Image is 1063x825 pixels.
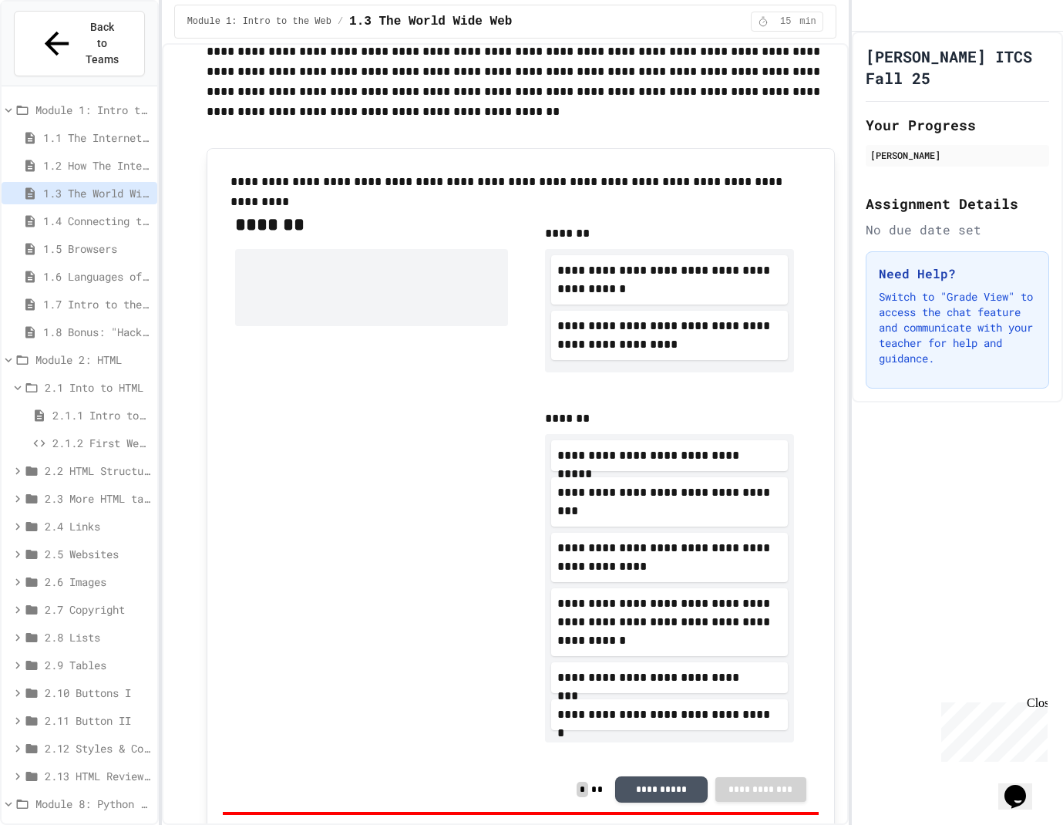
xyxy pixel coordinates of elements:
[187,15,331,28] span: Module 1: Intro to the Web
[45,740,151,756] span: 2.12 Styles & Colors
[45,518,151,534] span: 2.4 Links
[52,435,151,451] span: 2.1.2 First Webpage
[45,490,151,507] span: 2.3 More HTML tags
[866,114,1049,136] h2: Your Progress
[43,130,151,146] span: 1.1 The Internet and its Impact on Society
[338,15,343,28] span: /
[43,213,151,229] span: 1.4 Connecting to a Website
[43,185,151,201] span: 1.3 The World Wide Web
[43,324,151,340] span: 1.8 Bonus: "Hacking" The Web
[43,268,151,285] span: 1.6 Languages of the Web
[866,221,1049,239] div: No due date set
[998,763,1048,810] iframe: chat widget
[935,696,1048,762] iframe: chat widget
[43,296,151,312] span: 1.7 Intro to the Web Review
[45,629,151,645] span: 2.8 Lists
[35,102,151,118] span: Module 1: Intro to the Web
[866,193,1049,214] h2: Assignment Details
[52,407,151,423] span: 2.1.1 Intro to HTML
[84,19,120,68] span: Back to Teams
[45,685,151,701] span: 2.10 Buttons I
[35,352,151,368] span: Module 2: HTML
[43,157,151,173] span: 1.2 How The Internet Works
[866,45,1049,89] h1: [PERSON_NAME] ITCS Fall 25
[45,546,151,562] span: 2.5 Websites
[879,264,1036,283] h3: Need Help?
[45,574,151,590] span: 2.6 Images
[35,796,151,812] span: Module 8: Python Fudamentals
[45,768,151,784] span: 2.13 HTML Review Quiz
[45,601,151,618] span: 2.7 Copyright
[45,379,151,396] span: 2.1 Into to HTML
[879,289,1036,366] p: Switch to "Grade View" to access the chat feature and communicate with your teacher for help and ...
[45,463,151,479] span: 2.2 HTML Structure
[349,12,512,31] span: 1.3 The World Wide Web
[6,6,106,98] div: Chat with us now!Close
[43,241,151,257] span: 1.5 Browsers
[773,15,798,28] span: 15
[870,148,1044,162] div: [PERSON_NAME]
[45,712,151,729] span: 2.11 Button II
[45,657,151,673] span: 2.9 Tables
[799,15,816,28] span: min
